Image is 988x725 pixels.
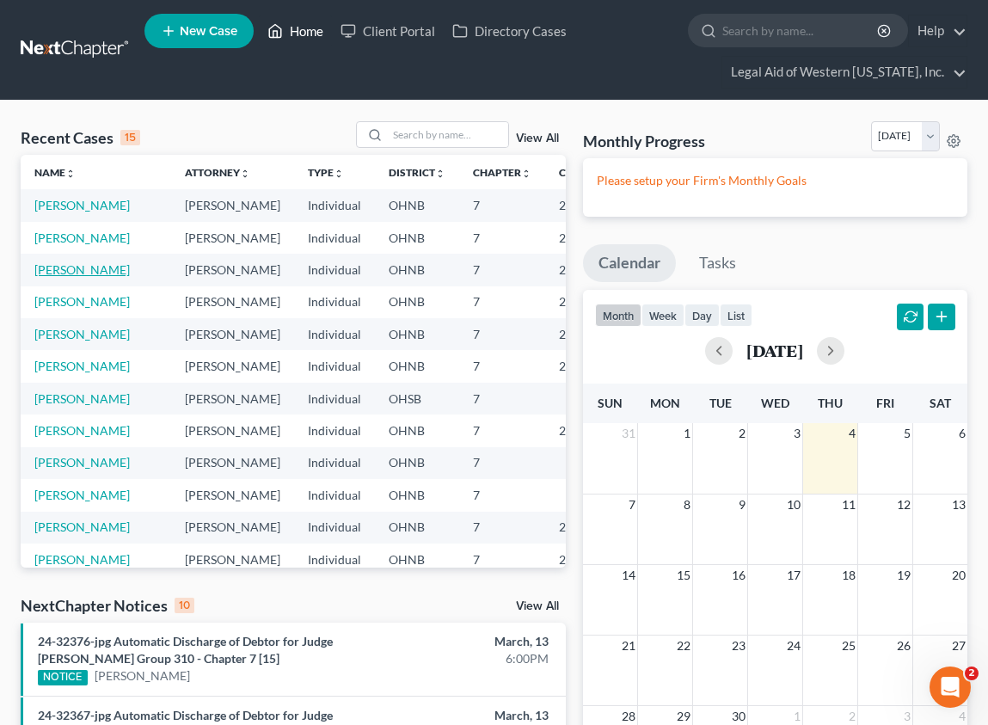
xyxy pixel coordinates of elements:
[583,244,676,282] a: Calendar
[895,636,912,656] span: 26
[175,598,194,613] div: 10
[459,189,545,221] td: 7
[375,383,459,415] td: OHSB
[818,396,843,410] span: Thu
[627,495,637,515] span: 7
[730,565,747,586] span: 16
[390,707,549,724] div: March, 13
[459,350,545,382] td: 7
[840,636,857,656] span: 25
[375,479,459,511] td: OHNB
[847,423,857,444] span: 4
[21,127,140,148] div: Recent Cases
[294,350,375,382] td: Individual
[722,57,967,88] a: Legal Aid of Western [US_STATE], Inc.
[185,166,250,179] a: Attorneyunfold_more
[459,318,545,350] td: 7
[375,222,459,254] td: OHNB
[675,636,692,656] span: 22
[516,600,559,612] a: View All
[895,565,912,586] span: 19
[840,495,857,515] span: 11
[785,565,802,586] span: 17
[459,286,545,318] td: 7
[650,396,680,410] span: Mon
[95,667,190,685] a: [PERSON_NAME]
[950,636,967,656] span: 27
[34,488,130,502] a: [PERSON_NAME]
[375,254,459,286] td: OHNB
[545,222,628,254] td: 25-31486
[375,447,459,479] td: OHNB
[545,318,628,350] td: 25-31868
[375,512,459,544] td: OHNB
[909,15,967,46] a: Help
[840,565,857,586] span: 18
[34,294,130,309] a: [PERSON_NAME]
[902,423,912,444] span: 5
[792,423,802,444] span: 3
[259,15,332,46] a: Home
[240,169,250,179] i: unfold_more
[171,447,294,479] td: [PERSON_NAME]
[641,304,684,327] button: week
[444,15,575,46] a: Directory Cases
[180,25,237,38] span: New Case
[294,286,375,318] td: Individual
[294,544,375,575] td: Individual
[620,636,637,656] span: 21
[595,304,641,327] button: month
[389,166,445,179] a: Districtunfold_more
[521,169,531,179] i: unfold_more
[294,254,375,286] td: Individual
[34,552,130,567] a: [PERSON_NAME]
[459,383,545,415] td: 7
[545,544,628,575] td: 25-31772
[171,415,294,446] td: [PERSON_NAME]
[171,479,294,511] td: [PERSON_NAME]
[34,198,130,212] a: [PERSON_NAME]
[459,512,545,544] td: 7
[545,512,628,544] td: 24-31810
[171,254,294,286] td: [PERSON_NAME]
[171,350,294,382] td: [PERSON_NAME]
[785,495,802,515] span: 10
[34,455,130,470] a: [PERSON_NAME]
[459,222,545,254] td: 7
[675,565,692,586] span: 15
[34,359,130,373] a: [PERSON_NAME]
[737,423,747,444] span: 2
[930,396,951,410] span: Sat
[375,318,459,350] td: OHNB
[597,172,954,189] p: Please setup your Firm's Monthly Goals
[294,318,375,350] td: Individual
[294,383,375,415] td: Individual
[375,350,459,382] td: OHNB
[34,391,130,406] a: [PERSON_NAME]
[459,447,545,479] td: 7
[459,544,545,575] td: 7
[375,286,459,318] td: OHNB
[120,130,140,145] div: 15
[545,415,628,446] td: 25-31842
[294,415,375,446] td: Individual
[294,479,375,511] td: Individual
[545,189,628,221] td: 25-31881
[171,222,294,254] td: [PERSON_NAME]
[171,189,294,221] td: [PERSON_NAME]
[473,166,531,179] a: Chapterunfold_more
[950,565,967,586] span: 20
[34,262,130,277] a: [PERSON_NAME]
[957,423,967,444] span: 6
[308,166,344,179] a: Typeunfold_more
[390,633,549,650] div: March, 13
[375,544,459,575] td: OHNB
[620,423,637,444] span: 31
[895,495,912,515] span: 12
[583,131,705,151] h3: Monthly Progress
[34,166,76,179] a: Nameunfold_more
[545,286,628,318] td: 25-31629
[684,244,752,282] a: Tasks
[684,304,720,327] button: day
[171,383,294,415] td: [PERSON_NAME]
